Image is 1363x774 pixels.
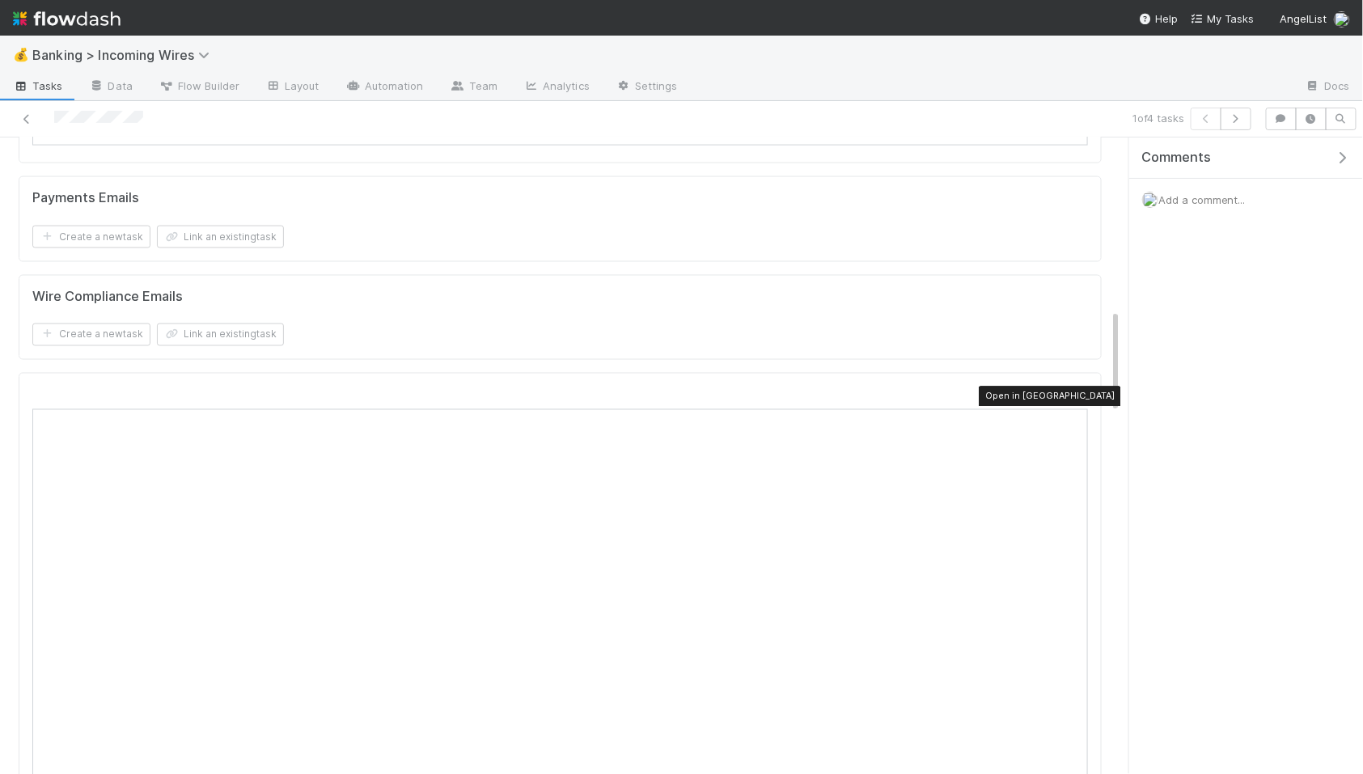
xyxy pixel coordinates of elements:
[32,226,150,248] button: Create a newtask
[1132,110,1184,126] span: 1 of 4 tasks
[13,78,63,94] span: Tasks
[1334,11,1350,27] img: avatar_eacbd5bb-7590-4455-a9e9-12dcb5674423.png
[510,74,603,100] a: Analytics
[32,47,218,63] span: Banking > Incoming Wires
[1142,192,1158,208] img: avatar_eacbd5bb-7590-4455-a9e9-12dcb5674423.png
[76,74,146,100] a: Data
[157,226,284,248] button: Link an existingtask
[1139,11,1178,27] div: Help
[157,324,284,346] button: Link an existingtask
[13,5,121,32] img: logo-inverted-e16ddd16eac7371096b0.svg
[32,324,150,346] button: Create a newtask
[603,74,691,100] a: Settings
[159,78,239,94] span: Flow Builder
[32,190,139,206] h5: Payments Emails
[32,289,183,305] h5: Wire Compliance Emails
[252,74,332,100] a: Layout
[1158,193,1246,206] span: Add a comment...
[1191,12,1255,25] span: My Tasks
[13,48,29,61] span: 💰
[146,74,252,100] a: Flow Builder
[1141,150,1211,166] span: Comments
[1280,12,1327,25] span: AngelList
[1191,11,1255,27] a: My Tasks
[1293,74,1363,100] a: Docs
[437,74,510,100] a: Team
[332,74,437,100] a: Automation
